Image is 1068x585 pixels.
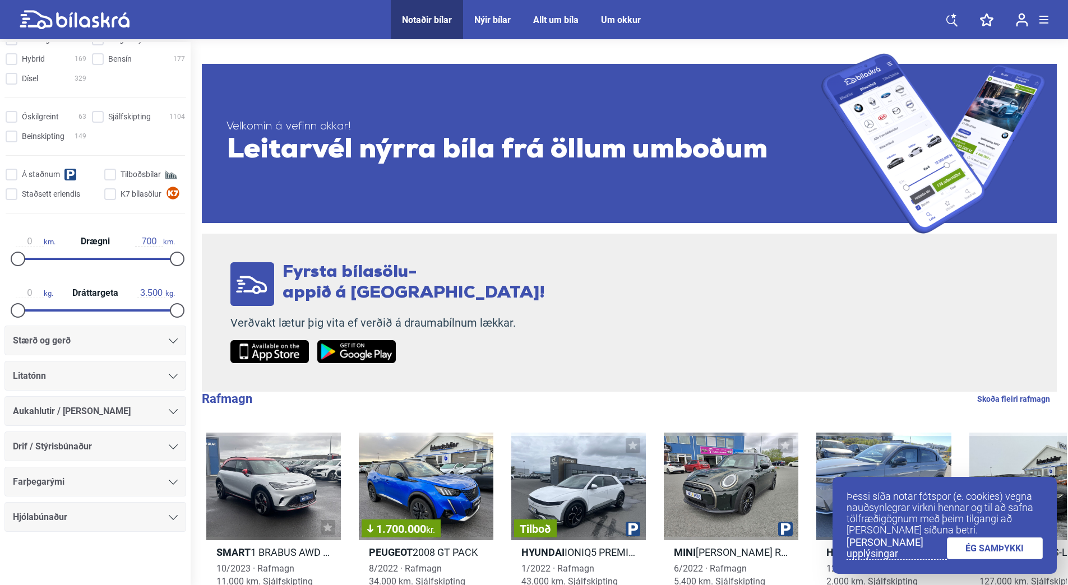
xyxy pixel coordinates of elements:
[359,546,493,559] h2: 2008 GT PACK
[226,120,821,134] span: Velkomin á vefinn okkar!
[78,111,86,123] span: 63
[674,546,696,558] b: Mini
[75,53,86,65] span: 169
[202,53,1057,234] a: Velkomin á vefinn okkar!Leitarvél nýrra bíla frá öllum umboðum
[202,392,252,406] b: Rafmagn
[137,288,175,298] span: kg.
[367,523,435,535] span: 1.700.000
[75,131,86,142] span: 149
[847,491,1043,536] p: Þessi síða notar fótspor (e. cookies) vegna nauðsynlegrar virkni hennar og til að safna tölfræðig...
[173,53,185,65] span: 177
[13,403,131,419] span: Aukahlutir / [PERSON_NAME]
[70,289,121,298] span: Dráttargeta
[206,546,341,559] h2: 1 BRABUS AWD 66KWH
[78,237,113,246] span: Drægni
[283,264,545,302] span: Fyrsta bílasölu- appið á [GEOGRAPHIC_DATA]!
[13,474,64,490] span: Farþegarými
[22,73,38,85] span: Dísel
[474,15,511,25] a: Nýir bílar
[121,188,161,200] span: K7 bílasölur
[22,111,59,123] span: Óskilgreint
[402,15,452,25] a: Notaðir bílar
[13,368,46,384] span: Litatónn
[169,111,185,123] span: 1104
[511,546,646,559] h2: IONIQ5 PREMIUM 73KWH
[13,509,67,525] span: Hjólabúnaður
[16,236,56,247] span: km.
[13,439,92,454] span: Drif / Stýrisbúnaður
[977,392,1050,406] a: Skoða fleiri rafmagn
[22,188,80,200] span: Staðsett erlendis
[601,15,641,25] a: Um okkur
[1016,13,1028,27] img: user-login.svg
[13,333,71,349] span: Stærð og gerð
[135,236,175,247] span: km.
[75,73,86,85] span: 329
[533,15,579,25] a: Allt um bíla
[108,111,151,123] span: Sjálfskipting
[816,546,951,559] h2: E:NY1 ADVANCE
[426,524,435,535] span: kr.
[826,546,861,558] b: Honda
[230,316,545,330] p: Verðvakt lætur þig vita ef verðið á draumabílnum lækkar.
[22,169,60,180] span: Á staðnum
[216,546,251,558] b: Smart
[369,546,413,558] b: Peugeot
[22,53,45,65] span: Hybrid
[847,537,947,560] a: [PERSON_NAME] upplýsingar
[664,546,798,559] h2: [PERSON_NAME] RESOLUTE EDITION
[121,169,161,180] span: Tilboðsbílar
[226,134,821,168] span: Leitarvél nýrra bíla frá öllum umboðum
[108,53,132,65] span: Bensín
[521,546,565,558] b: Hyundai
[520,523,551,535] span: Tilboð
[947,537,1043,559] a: ÉG SAMÞYKKI
[22,131,64,142] span: Beinskipting
[16,288,53,298] span: kg.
